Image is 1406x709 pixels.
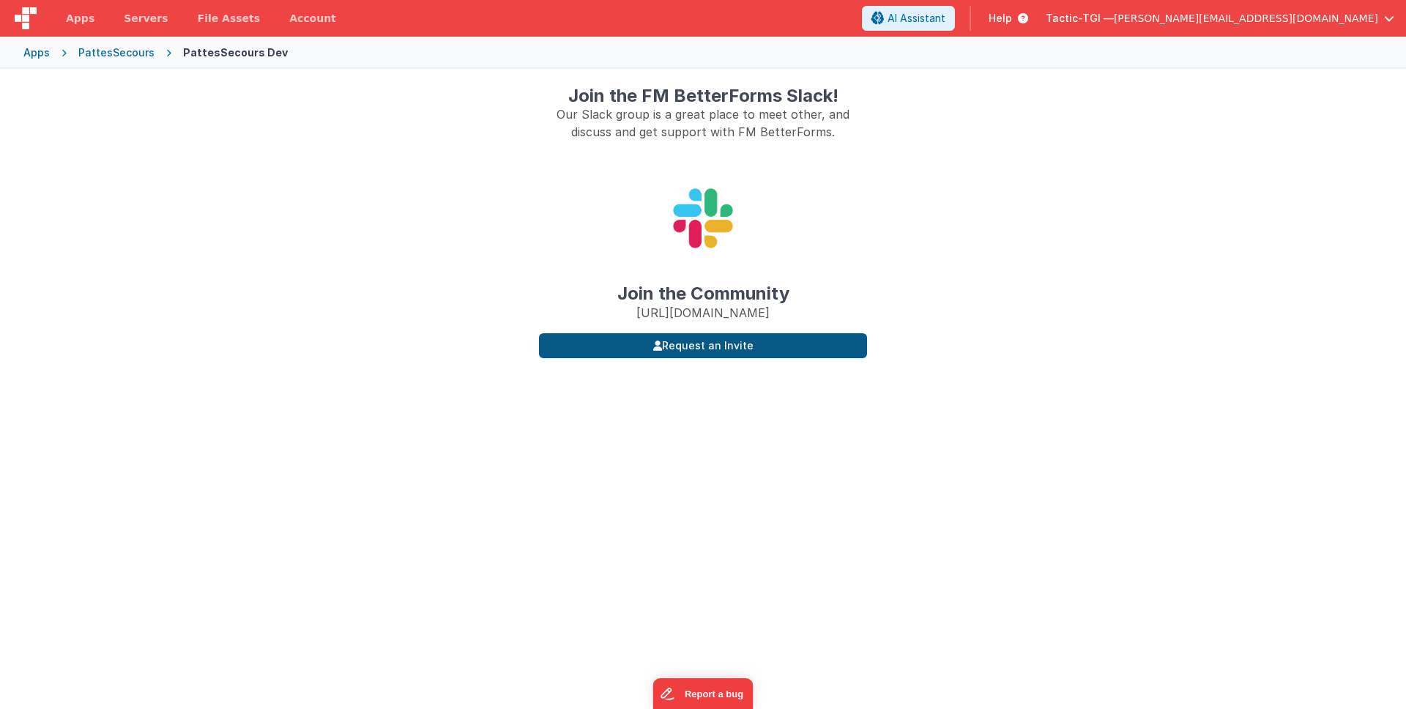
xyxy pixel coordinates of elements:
[78,45,155,60] div: PattesSecours
[862,6,955,31] button: AI Assistant
[23,45,50,60] div: Apps
[568,85,838,106] strong: Join the FM BetterForms Slack!
[539,105,867,141] center: Our Slack group is a great place to meet other, and discuss and get support with FM BetterForms.
[888,11,945,26] span: AI Assistant
[989,11,1012,26] span: Help
[1046,11,1394,26] button: Tactic-TGI — [PERSON_NAME][EMAIL_ADDRESS][DOMAIN_NAME]
[183,45,288,60] div: PattesSecours Dev
[1046,11,1114,26] span: Tactic-TGI —
[637,152,769,284] img: slack icon
[1114,11,1378,26] span: [PERSON_NAME][EMAIL_ADDRESS][DOMAIN_NAME]
[198,11,261,26] span: File Assets
[653,678,754,709] iframe: Marker.io feedback button
[539,333,867,358] button: Request an Invite
[636,305,770,320] a: [URL][DOMAIN_NAME]
[617,283,789,304] strong: Join the Community
[66,11,94,26] span: Apps
[124,11,168,26] span: Servers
